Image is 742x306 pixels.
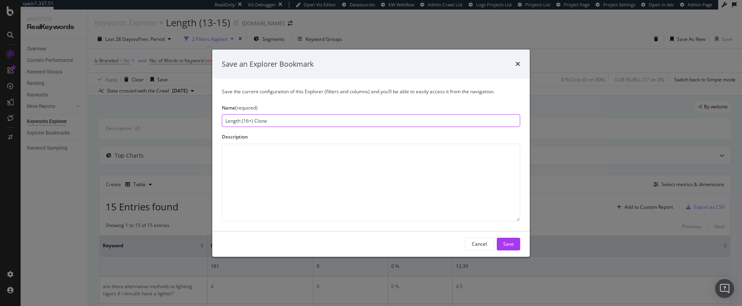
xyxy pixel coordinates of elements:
[222,88,520,95] div: Save the current configuration of this Explorer (filters and columns) and you’ll be able to easil...
[465,238,494,250] button: Cancel
[472,241,487,247] div: Cancel
[715,279,734,298] div: Open Intercom Messenger
[212,49,530,256] div: modal
[222,114,520,127] input: Enter a name
[222,59,313,69] div: Save an Explorer Bookmark
[235,104,258,111] span: (required)
[222,104,235,111] span: Name
[497,238,520,250] button: Save
[503,241,514,247] div: Save
[515,59,520,69] div: times
[222,133,520,140] div: Description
